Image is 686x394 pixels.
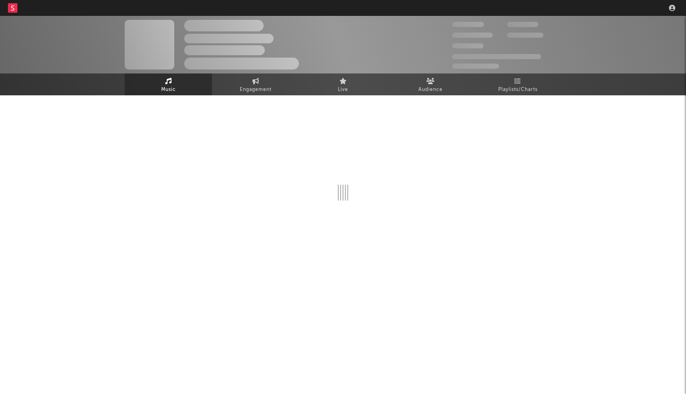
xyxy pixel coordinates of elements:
[125,73,212,95] a: Music
[161,85,176,95] span: Music
[452,33,493,38] span: 50,000,000
[418,85,443,95] span: Audience
[498,85,538,95] span: Playlists/Charts
[240,85,272,95] span: Engagement
[452,22,484,27] span: 300,000
[452,43,484,48] span: 100,000
[507,22,538,27] span: 100,000
[452,54,541,59] span: 50,000,000 Monthly Listeners
[338,85,348,95] span: Live
[299,73,387,95] a: Live
[474,73,561,95] a: Playlists/Charts
[452,64,499,69] span: Jump Score: 85.0
[387,73,474,95] a: Audience
[507,33,543,38] span: 1,000,000
[212,73,299,95] a: Engagement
